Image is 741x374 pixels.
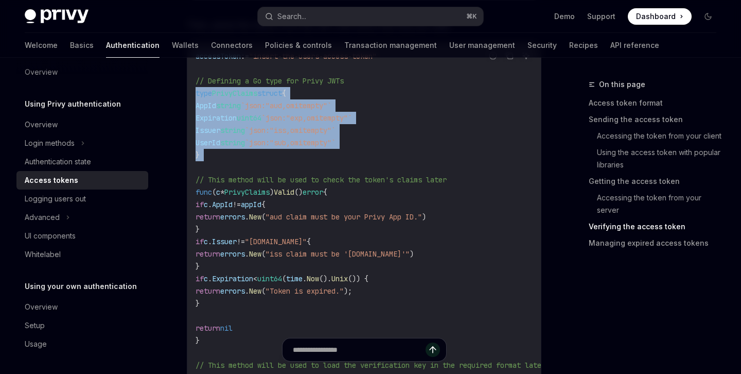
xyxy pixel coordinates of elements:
[344,286,352,296] span: );
[270,188,274,197] span: )
[196,76,344,86] span: // Defining a Go type for Privy JWTs
[25,301,58,313] div: Overview
[196,138,220,147] span: UserId
[261,113,352,123] span: `json:"exp,omitempty"`
[212,200,233,209] span: AppId
[245,126,336,135] span: `json:"iss,omitempty"`
[286,274,303,283] span: time
[172,33,199,58] a: Wallets
[245,249,249,259] span: .
[25,33,58,58] a: Welcome
[204,200,208,209] span: c
[196,299,200,308] span: }
[208,237,212,246] span: .
[25,156,91,168] div: Authentication state
[237,113,261,123] span: uint64
[208,200,212,209] span: .
[196,188,212,197] span: func
[303,188,323,197] span: error
[196,249,220,259] span: return
[212,274,253,283] span: Expiration
[426,343,440,357] button: Send message
[422,212,426,222] span: )
[449,33,515,58] a: User management
[294,188,303,197] span: ()
[303,274,307,283] span: .
[597,190,725,218] a: Accessing the token from your server
[25,338,47,350] div: Usage
[220,324,233,333] span: nil
[628,8,692,25] a: Dashboard
[237,237,245,246] span: !=
[245,212,249,222] span: .
[245,138,336,147] span: `json:"sub,omitempty"`
[196,101,216,110] span: AppId
[25,174,78,186] div: Access tokens
[266,286,344,296] span: "Token is expired."
[344,33,437,58] a: Transaction management
[196,52,241,61] span: accessToken
[261,200,266,209] span: {
[589,111,725,128] a: Sending the access token
[253,274,257,283] span: <
[16,245,148,264] a: Whitelabel
[196,175,447,184] span: // This method will be used to check the token's claims later
[196,212,220,222] span: return
[25,137,75,149] div: Login methods
[241,200,261,209] span: appId
[597,128,725,144] a: Accessing the token from your client
[261,286,266,296] span: (
[466,12,477,21] span: ⌘ K
[25,9,89,24] img: dark logo
[277,10,306,23] div: Search...
[245,286,249,296] span: .
[196,113,237,123] span: Expiration
[16,115,148,134] a: Overview
[282,89,286,98] span: {
[233,200,241,209] span: !=
[348,274,368,283] span: ()) {
[220,286,245,296] span: errors
[204,237,208,246] span: c
[589,95,725,111] a: Access token format
[245,237,307,246] span: "[DOMAIN_NAME]"
[241,101,331,110] span: `json:"aud,omitempty"`
[241,52,249,61] span: :=
[25,193,86,205] div: Logging users out
[323,188,327,197] span: {
[266,212,422,222] span: "aud claim must be your Privy App ID."
[16,171,148,190] a: Access tokens
[261,249,266,259] span: (
[597,144,725,173] a: Using the access token with popular libraries
[204,274,208,283] span: c
[258,7,483,26] button: Search...⌘K
[196,225,200,234] span: }
[220,138,245,147] span: string
[589,235,725,251] a: Managing expired access tokens
[196,126,220,135] span: Issuer
[249,286,261,296] span: New
[249,249,261,259] span: New
[196,286,220,296] span: return
[25,211,60,224] div: Advanced
[587,11,615,22] a: Support
[220,249,245,259] span: errors
[106,33,160,58] a: Authentication
[196,200,204,209] span: if
[16,190,148,208] a: Logging users out
[25,280,137,293] h5: Using your own authentication
[266,249,410,259] span: "iss claim must be '[DOMAIN_NAME]'"
[282,274,286,283] span: (
[599,78,645,91] span: On this page
[25,118,58,131] div: Overview
[589,173,725,190] a: Getting the access token
[16,227,148,245] a: UI components
[220,126,245,135] span: string
[25,319,45,332] div: Setup
[307,274,319,283] span: Now
[265,33,332,58] a: Policies & controls
[274,188,294,197] span: Valid
[70,33,94,58] a: Basics
[196,89,212,98] span: type
[196,262,200,271] span: }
